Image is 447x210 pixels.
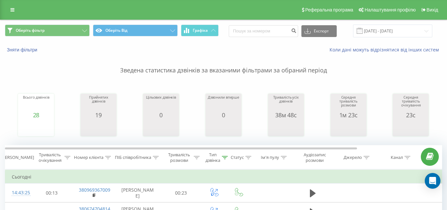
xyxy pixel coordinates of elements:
font: Зняти фільтри [7,47,37,52]
div: 19 [82,112,115,118]
div: Джерело [344,155,362,161]
div: 38м 48с [270,112,302,118]
a: 380969367009 [79,187,110,193]
div: Тривалість розмови [166,152,192,163]
div: Номер клієнта [74,155,103,161]
div: Тривалість очікування [37,152,63,163]
div: ПІБ співробітника [115,155,151,161]
font: Оберіть фільтр [16,28,45,33]
div: Статус [231,155,244,161]
div: Канал [391,155,403,161]
font: Налаштування профілю [365,7,416,12]
button: Оберіть фільтр [5,25,90,36]
font: Експорт [314,28,329,34]
font: Графіка [193,28,208,33]
div: Прийнятих дзвінків [82,95,115,112]
td: 00:13 [31,183,72,202]
a: Коли дані можуть відрізнятися від інших систем [330,47,442,53]
div: 28 [23,112,49,118]
button: Експорт [301,25,337,37]
button: Зняти фільтри [5,47,41,53]
td: [PERSON_NAME] [115,183,161,202]
div: [PERSON_NAME] [1,155,34,161]
div: Тип дзвінка [206,152,220,163]
div: Тривалість усіх дзвінків [270,95,302,112]
font: Вихід [427,7,438,12]
div: 14:43:25 [12,186,25,199]
td: 00:23 [161,183,202,202]
div: Відкрити Intercom Messenger [425,173,440,189]
div: Всього дзвінків [23,95,49,112]
font: Реферальна програма [305,7,353,12]
div: Середня тривалість очікування [394,95,427,112]
div: 0 [208,112,239,118]
div: 23с [394,112,427,118]
div: Цільових дзвінків [146,95,176,112]
button: Графіка [181,25,219,36]
input: Пошук за номером [229,25,298,37]
div: 1м 23с [332,112,365,118]
div: Дзвонили вперше [208,95,239,112]
p: Зведена статистика дзвінків за вказаними фільтрами за обраний період [5,53,442,75]
font: Оберіть Від [105,28,127,33]
div: Ім'я пулу [261,155,279,161]
div: Аудіозапис розмови [299,152,331,163]
font: Коли дані можуть відрізнятися від інших систем [330,47,439,53]
button: Оберіть Від [93,25,178,36]
div: Середня тривалість розмови [332,95,365,112]
div: 0 [146,112,176,118]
